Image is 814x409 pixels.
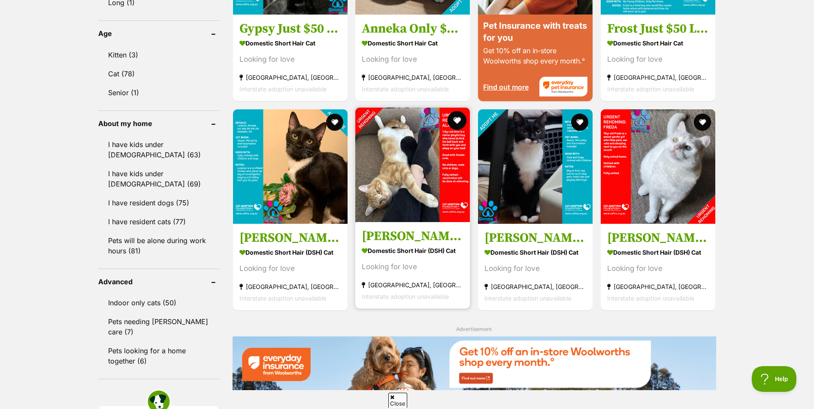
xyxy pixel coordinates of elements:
button: favourite [571,114,588,131]
a: Anneka Only $50 Limited Time! Domestic Short Hair Cat Looking for love [GEOGRAPHIC_DATA], [GEOGRA... [355,14,470,101]
a: Frost Just $50 Limited Time! Domestic Short Hair Cat Looking for love [GEOGRAPHIC_DATA], [GEOGRAP... [601,14,715,101]
strong: Domestic Short Hair Cat [362,37,463,49]
span: Interstate adoption unavailable [607,295,694,302]
div: Looking for love [239,54,341,65]
a: Pets will be alone during work hours (81) [98,232,219,260]
span: Interstate adoption unavailable [239,85,327,93]
span: Close [388,393,407,408]
strong: Domestic Short Hair (DSH) Cat [239,246,341,259]
button: favourite [448,111,466,130]
a: [PERSON_NAME] Only $50 Limited Time! Domestic Short Hair (DSH) Cat Looking for love [GEOGRAPHIC_D... [478,223,593,310]
a: Pets looking for a home together (6) [98,342,219,370]
h3: [PERSON_NAME] Private Rehoming No Charge! [362,228,463,244]
strong: [GEOGRAPHIC_DATA], [GEOGRAPHIC_DATA] [484,281,586,292]
strong: [GEOGRAPHIC_DATA], [GEOGRAPHIC_DATA] [362,279,463,291]
span: Interstate adoption unavailable [239,295,327,302]
button: favourite [694,114,711,131]
a: Gypsy Just $50 Limited Time! Domestic Short Hair Cat Looking for love [GEOGRAPHIC_DATA], [GEOGRAP... [233,14,348,101]
strong: Domestic Short Hair Cat [607,37,709,49]
strong: [GEOGRAPHIC_DATA], [GEOGRAPHIC_DATA] [239,281,341,292]
a: [PERSON_NAME] Private Rehoming No Charge! Domestic Short Hair (DSH) Cat Looking for love [GEOGRAP... [601,223,715,310]
img: Freda Private Rehoming No Charge! - Domestic Short Hair (DSH) Cat [601,109,715,224]
a: Senior (1) [98,84,219,102]
div: Looking for love [362,54,463,65]
a: Kitten (3) [98,46,219,64]
span: Interstate adoption unavailable [607,85,694,93]
div: Looking for love [239,263,341,274]
iframe: Help Scout Beacon - Open [752,366,797,392]
strong: [GEOGRAPHIC_DATA], [GEOGRAPHIC_DATA] [607,281,709,292]
div: Looking for love [484,263,586,274]
header: Age [98,30,219,37]
header: Advanced [98,278,219,286]
a: Everyday Insurance promotional banner [232,336,716,391]
a: [PERSON_NAME] Private Rehoming No Charge! Domestic Short Hair (DSH) Cat Looking for love [GEOGRAP... [355,222,470,309]
div: Looking for love [607,263,709,274]
strong: [GEOGRAPHIC_DATA], [GEOGRAPHIC_DATA] [362,72,463,83]
strong: Domestic Short Hair (DSH) Cat [484,246,586,259]
span: Interstate adoption unavailable [484,295,572,302]
span: Interstate adoption unavailable [362,85,449,93]
img: Everyday Insurance promotional banner [232,336,716,390]
h3: Frost Just $50 Limited Time! [607,21,709,37]
span: Interstate adoption unavailable [362,293,449,300]
h3: Anneka Only $50 Limited Time! [362,21,463,37]
a: Cat (78) [98,65,219,83]
button: favourite [326,114,343,131]
img: Alan Private Rehoming No Charge! - Domestic Short Hair (DSH) Cat [355,108,470,222]
h3: [PERSON_NAME] Just $100 Limited Time! [239,230,341,246]
strong: Domestic Short Hair (DSH) Cat [607,246,709,259]
strong: [GEOGRAPHIC_DATA], [GEOGRAPHIC_DATA] [607,72,709,83]
strong: [GEOGRAPHIC_DATA], [GEOGRAPHIC_DATA] [239,72,341,83]
a: I have kids under [DEMOGRAPHIC_DATA] (63) [98,135,219,164]
a: Indoor only cats (50) [98,294,219,312]
a: I have kids under [DEMOGRAPHIC_DATA] (69) [98,165,219,193]
h3: Gypsy Just $50 Limited Time! [239,21,341,37]
div: Looking for love [607,54,709,65]
img: Lorenzo Just $100 Limited Time! - Domestic Short Hair (DSH) Cat [233,109,348,224]
a: Pets needing [PERSON_NAME] care (7) [98,313,219,341]
a: [PERSON_NAME] Just $100 Limited Time! Domestic Short Hair (DSH) Cat Looking for love [GEOGRAPHIC_... [233,223,348,310]
img: Lisa Only $50 Limited Time! - Domestic Short Hair (DSH) Cat [478,109,593,224]
strong: Domestic Short Hair (DSH) Cat [362,244,463,257]
div: Looking for love [362,261,463,273]
header: About my home [98,120,219,127]
h3: [PERSON_NAME] Only $50 Limited Time! [484,230,586,246]
a: I have resident dogs (75) [98,194,219,212]
strong: Domestic Short Hair Cat [239,37,341,49]
h3: [PERSON_NAME] Private Rehoming No Charge! [607,230,709,246]
a: I have resident cats (77) [98,213,219,231]
span: Advertisement [456,326,492,332]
